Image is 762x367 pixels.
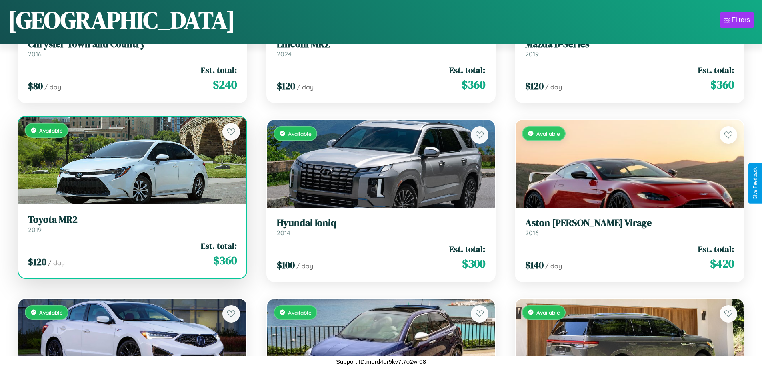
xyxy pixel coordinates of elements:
[710,77,734,93] span: $ 360
[536,130,560,137] span: Available
[288,130,312,137] span: Available
[698,243,734,255] span: Est. total:
[698,64,734,76] span: Est. total:
[277,50,292,58] span: 2024
[336,356,426,367] p: Support ID: merd4or5kv7t7o2wr08
[28,214,237,226] h3: Toyota MR2
[8,4,235,36] h1: [GEOGRAPHIC_DATA]
[213,77,237,93] span: $ 240
[525,217,734,237] a: Aston [PERSON_NAME] Virage2016
[44,83,61,91] span: / day
[28,255,46,268] span: $ 120
[752,167,758,200] div: Give Feedback
[28,79,43,93] span: $ 80
[277,217,486,229] h3: Hyundai Ioniq
[449,243,485,255] span: Est. total:
[449,64,485,76] span: Est. total:
[525,50,539,58] span: 2019
[277,258,295,272] span: $ 100
[39,127,63,134] span: Available
[28,38,237,58] a: Chrysler Town and Country2016
[710,256,734,272] span: $ 420
[28,50,42,58] span: 2016
[277,38,486,58] a: Lincoln MKZ2024
[462,77,485,93] span: $ 360
[201,64,237,76] span: Est. total:
[28,226,42,234] span: 2019
[732,16,750,24] div: Filters
[28,38,237,50] h3: Chrysler Town and Country
[213,252,237,268] span: $ 360
[201,240,237,252] span: Est. total:
[296,262,313,270] span: / day
[277,217,486,237] a: Hyundai Ioniq2014
[720,12,754,28] button: Filters
[525,217,734,229] h3: Aston [PERSON_NAME] Virage
[462,256,485,272] span: $ 300
[277,79,295,93] span: $ 120
[525,38,734,50] h3: Mazda B-Series
[48,259,65,267] span: / day
[28,214,237,234] a: Toyota MR22019
[545,83,562,91] span: / day
[277,38,486,50] h3: Lincoln MKZ
[525,79,544,93] span: $ 120
[297,83,314,91] span: / day
[525,38,734,58] a: Mazda B-Series2019
[525,229,539,237] span: 2016
[39,309,63,316] span: Available
[277,229,290,237] span: 2014
[288,309,312,316] span: Available
[525,258,544,272] span: $ 140
[536,309,560,316] span: Available
[545,262,562,270] span: / day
